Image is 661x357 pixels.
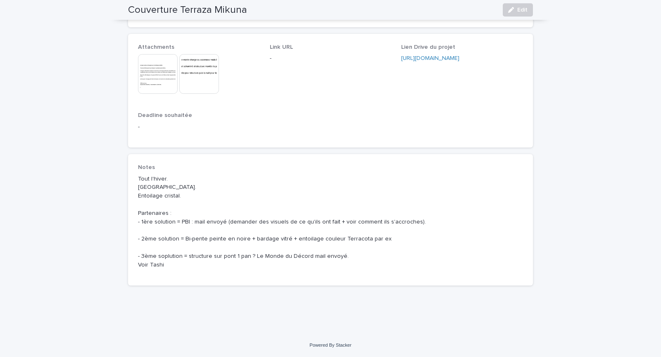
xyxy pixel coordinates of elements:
span: Attachments [138,44,174,50]
span: Notes [138,164,155,170]
button: Edit [503,3,533,17]
span: Deadline souhaitée [138,112,192,118]
span: Lien Drive du projet [401,44,455,50]
p: - [270,54,392,63]
span: Link URL [270,44,293,50]
span: Edit [517,7,528,13]
a: [URL][DOMAIN_NAME] [401,55,459,61]
p: Tout l'hiver. [GEOGRAPHIC_DATA]. Entoilage cristal. Partenaires : - 1ère solution = PBI : mail en... [138,175,523,269]
p: - [138,123,523,131]
h2: Couverture Terraza Mikuna [128,4,247,16]
a: Powered By Stacker [309,343,351,347]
